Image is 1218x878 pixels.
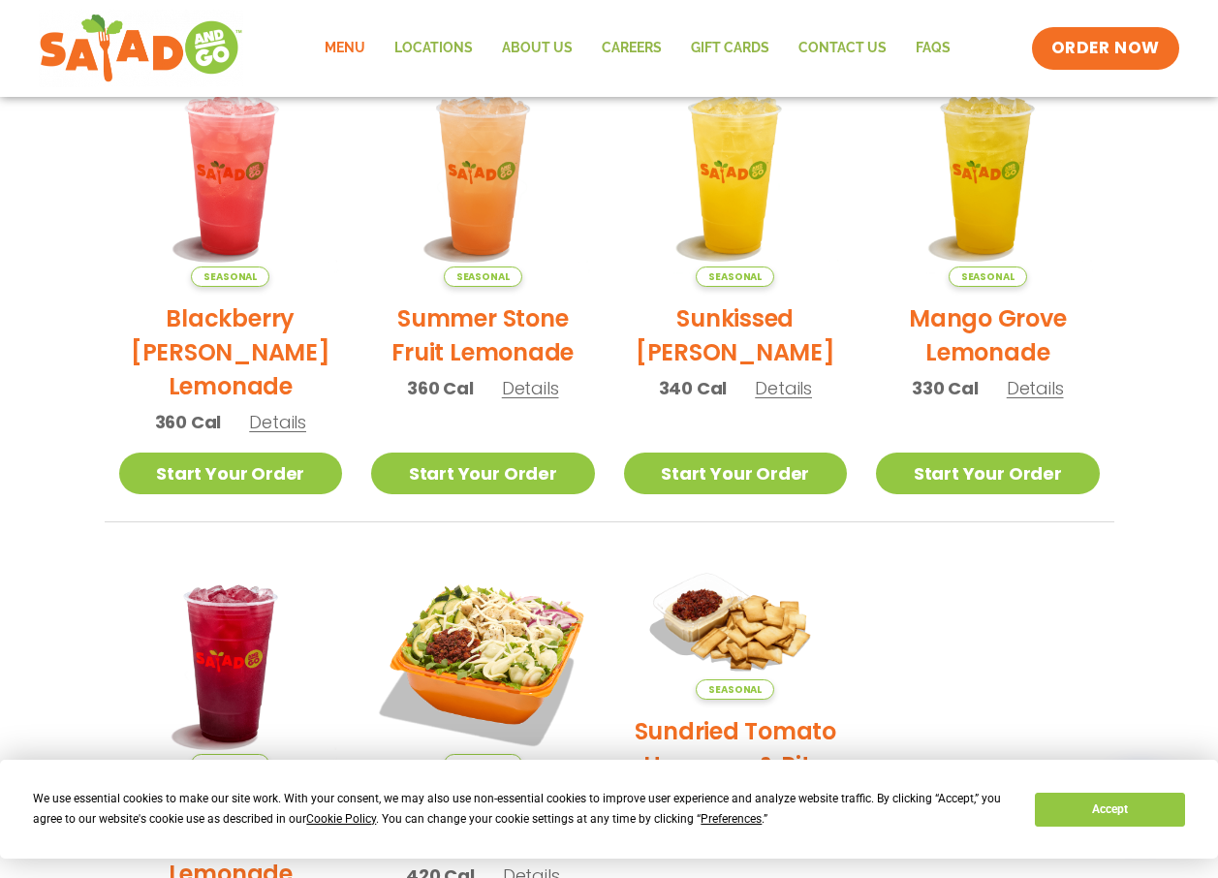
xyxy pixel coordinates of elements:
[624,301,848,369] h2: Sunkissed [PERSON_NAME]
[502,376,559,400] span: Details
[119,551,343,775] img: Product photo for Black Cherry Orchard Lemonade
[310,26,380,71] a: Menu
[155,409,222,435] span: 360 Cal
[876,63,1100,287] img: Product photo for Mango Grove Lemonade
[444,754,522,774] span: Seasonal
[701,812,762,826] span: Preferences
[310,26,965,71] nav: Menu
[755,376,812,400] span: Details
[39,10,243,87] img: new-SAG-logo-768×292
[1032,27,1179,70] a: ORDER NOW
[371,453,595,494] a: Start Your Order
[901,26,965,71] a: FAQs
[1051,37,1160,60] span: ORDER NOW
[487,26,587,71] a: About Us
[119,301,343,403] h2: Blackberry [PERSON_NAME] Lemonade
[659,375,728,401] span: 340 Cal
[371,551,595,775] img: Product photo for Tuscan Summer Salad
[676,26,784,71] a: GIFT CARDS
[876,453,1100,494] a: Start Your Order
[587,26,676,71] a: Careers
[191,267,269,287] span: Seasonal
[624,714,848,816] h2: Sundried Tomato Hummus & Pita Chips
[624,63,848,287] img: Product photo for Sunkissed Yuzu Lemonade
[249,410,306,434] span: Details
[407,375,474,401] span: 360 Cal
[1007,376,1064,400] span: Details
[912,375,979,401] span: 330 Cal
[380,26,487,71] a: Locations
[444,267,522,287] span: Seasonal
[119,453,343,494] a: Start Your Order
[624,453,848,494] a: Start Your Order
[784,26,901,71] a: Contact Us
[696,267,774,287] span: Seasonal
[371,63,595,287] img: Product photo for Summer Stone Fruit Lemonade
[33,789,1012,830] div: We use essential cookies to make our site work. With your consent, we may also use non-essential ...
[624,551,848,701] img: Product photo for Sundried Tomato Hummus & Pita Chips
[876,301,1100,369] h2: Mango Grove Lemonade
[119,63,343,287] img: Product photo for Blackberry Bramble Lemonade
[696,679,774,700] span: Seasonal
[191,754,269,774] span: Seasonal
[949,267,1027,287] span: Seasonal
[306,812,376,826] span: Cookie Policy
[1035,793,1184,827] button: Accept
[371,301,595,369] h2: Summer Stone Fruit Lemonade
